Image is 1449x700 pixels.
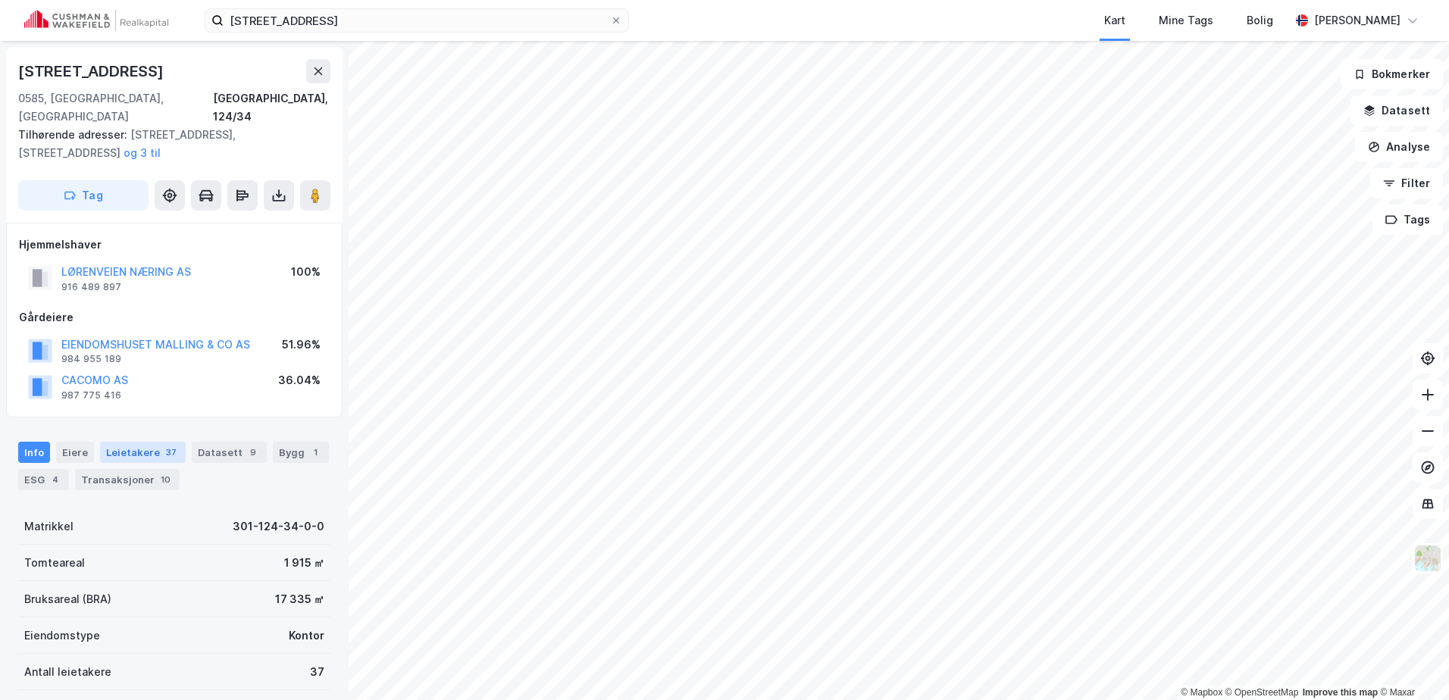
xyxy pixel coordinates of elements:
[233,517,324,536] div: 301-124-34-0-0
[1341,59,1443,89] button: Bokmerker
[24,627,100,645] div: Eiendomstype
[289,627,324,645] div: Kontor
[1372,205,1443,235] button: Tags
[1373,627,1449,700] iframe: Chat Widget
[18,89,213,126] div: 0585, [GEOGRAPHIC_DATA], [GEOGRAPHIC_DATA]
[56,442,94,463] div: Eiere
[61,389,121,402] div: 987 775 416
[19,308,330,327] div: Gårdeiere
[100,442,186,463] div: Leietakere
[308,445,323,460] div: 1
[24,517,74,536] div: Matrikkel
[278,371,321,389] div: 36.04%
[24,663,111,681] div: Antall leietakere
[18,180,149,211] button: Tag
[213,89,330,126] div: [GEOGRAPHIC_DATA], 124/34
[18,128,130,141] span: Tilhørende adresser:
[1373,627,1449,700] div: Kontrollprogram for chat
[192,442,267,463] div: Datasett
[61,353,121,365] div: 984 955 189
[163,445,180,460] div: 37
[24,554,85,572] div: Tomteareal
[1159,11,1213,30] div: Mine Tags
[1303,687,1378,698] a: Improve this map
[48,472,63,487] div: 4
[1370,168,1443,198] button: Filter
[1225,687,1299,698] a: OpenStreetMap
[273,442,329,463] div: Bygg
[1104,11,1125,30] div: Kart
[75,469,180,490] div: Transaksjoner
[246,445,261,460] div: 9
[18,126,318,162] div: [STREET_ADDRESS], [STREET_ADDRESS]
[18,442,50,463] div: Info
[158,472,174,487] div: 10
[1350,95,1443,126] button: Datasett
[1314,11,1400,30] div: [PERSON_NAME]
[1413,544,1442,573] img: Z
[282,336,321,354] div: 51.96%
[275,590,324,608] div: 17 335 ㎡
[1181,687,1222,698] a: Mapbox
[19,236,330,254] div: Hjemmelshaver
[284,554,324,572] div: 1 915 ㎡
[291,263,321,281] div: 100%
[224,9,610,32] input: Søk på adresse, matrikkel, gårdeiere, leietakere eller personer
[1247,11,1273,30] div: Bolig
[61,281,121,293] div: 916 489 897
[18,469,69,490] div: ESG
[1355,132,1443,162] button: Analyse
[18,59,167,83] div: [STREET_ADDRESS]
[24,590,111,608] div: Bruksareal (BRA)
[310,663,324,681] div: 37
[24,10,168,31] img: cushman-wakefield-realkapital-logo.202ea83816669bd177139c58696a8fa1.svg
